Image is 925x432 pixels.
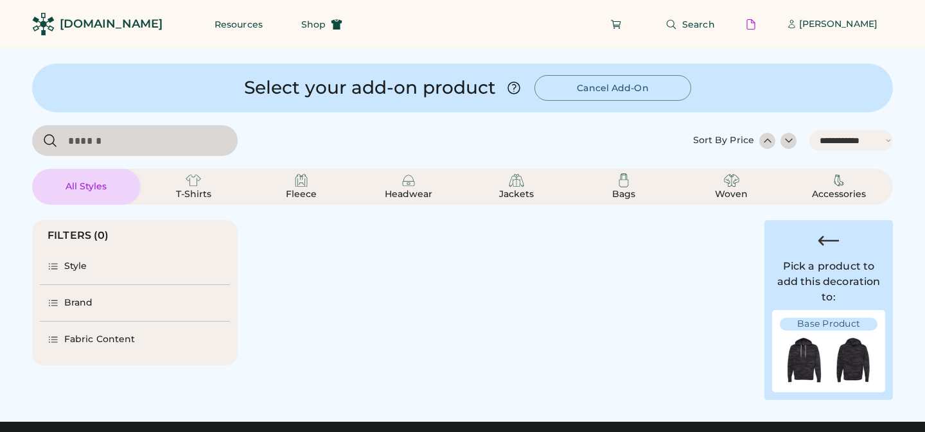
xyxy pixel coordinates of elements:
button: Cancel Add-On [534,75,691,101]
img: Rendered Logo - Screens [32,13,55,35]
div: Accessories [810,188,868,201]
div: Base Product [780,318,877,331]
img: Jackets Icon [509,173,524,188]
img: Fleece Icon [294,173,309,188]
img: T-Shirts Icon [186,173,201,188]
span: Search [682,20,715,29]
div: Woven [703,188,761,201]
div: T-Shirts [164,188,222,201]
div: Jackets [488,188,545,201]
div: [DOMAIN_NAME] [60,16,163,32]
div: Brand [64,297,93,309]
img: Headwear Icon [401,173,416,188]
div: All Styles [57,180,115,193]
div: Sort By Price [693,134,754,147]
button: Resources [199,12,278,37]
button: Search [650,12,730,37]
div: Style [64,260,87,273]
img: Accessories Icon [831,173,847,188]
div: Headwear [380,188,437,201]
div: Select your add-on product [244,76,496,99]
img: Main Image Back Design [829,336,877,384]
div: Bags [595,188,653,201]
img: Woven Icon [724,173,739,188]
div: Fabric Content [64,333,135,346]
button: Shop [286,12,358,37]
div: FILTERS (0) [48,228,109,243]
img: Main Image Front Design [780,336,829,384]
div: [PERSON_NAME] [799,18,877,31]
div: Fleece [272,188,330,201]
div: Pick a product to add this decoration to: [772,259,885,305]
img: Bags Icon [616,173,631,188]
span: Shop [301,20,326,29]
